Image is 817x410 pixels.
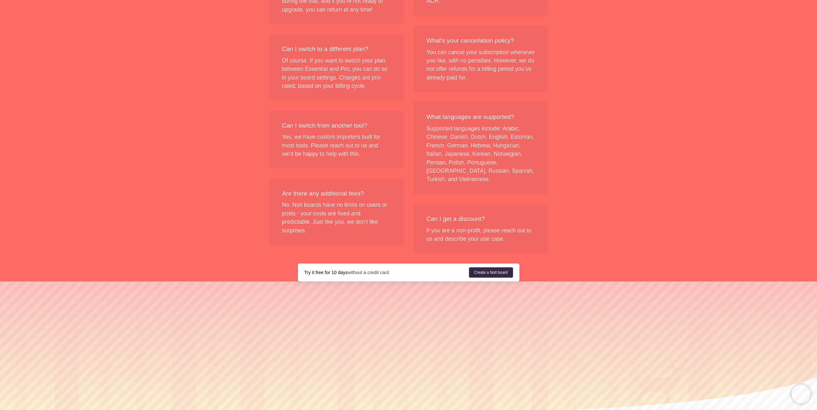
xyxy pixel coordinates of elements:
div: You can cancel your subscription whenever you like, with no penalties. However, we do not offer r... [414,26,548,92]
strong: Try it free for 10 days [304,270,348,275]
div: Of course. If you want to switch your plan between Essential and Pro, you can do so in your board... [269,34,404,100]
div: without a credit card [304,269,469,276]
a: Create a Nolt board [469,267,513,278]
div: Yes, we have custom importers built for most tools. Please reach out to us and we'd be happy to h... [269,111,404,169]
div: Can I switch from another tool? [282,121,391,130]
div: What's your cancellation policy? [427,36,535,46]
div: Supported languages include: Arabic, Chinese, Danish, Dutch, English, Estonian, French, German, H... [414,102,548,194]
div: What languages are supported? [427,113,535,122]
div: Are there any additional fees? [282,189,391,198]
iframe: Chatra live chat [791,384,811,404]
div: Can I get a discount? [427,214,535,224]
div: Can I switch to a different plan? [282,45,391,54]
div: No. Nolt boards have no limits on users or posts - your costs are fixed and predictable. Just lik... [269,179,404,245]
div: If you are a non-profit, please reach out to us and describe your use case. [414,204,548,254]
